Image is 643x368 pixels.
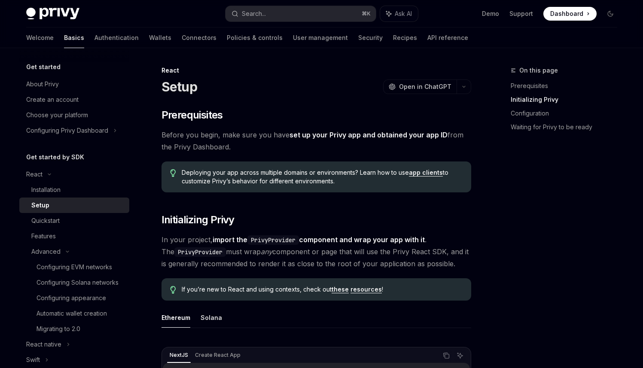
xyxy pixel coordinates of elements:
div: Configuring EVM networks [37,262,112,272]
div: Configuring Solana networks [37,277,119,288]
div: React [26,169,43,179]
div: About Privy [26,79,59,89]
h5: Get started by SDK [26,152,84,162]
div: Automatic wallet creation [37,308,107,319]
code: PrivyProvider [174,247,226,257]
div: Search... [242,9,266,19]
button: Ask AI [380,6,418,21]
h1: Setup [162,79,197,94]
div: Quickstart [31,216,60,226]
a: Automatic wallet creation [19,306,129,321]
strong: import the component and wrap your app with it [213,235,425,244]
a: User management [293,27,348,48]
a: About Privy [19,76,129,92]
div: React [162,66,471,75]
div: Choose your platform [26,110,88,120]
a: Waiting for Privy to be ready [511,120,624,134]
button: Open in ChatGPT [383,79,457,94]
div: Create an account [26,94,79,105]
div: Advanced [31,246,61,257]
a: Policies & controls [227,27,283,48]
a: Initializing Privy [511,93,624,106]
span: In your project, . The must wrap component or page that will use the Privy React SDK, and it is g... [162,234,471,270]
span: On this page [519,65,558,76]
h5: Get started [26,62,61,72]
a: Configuring appearance [19,290,129,306]
a: these [332,286,349,293]
button: Ask AI [454,350,466,361]
div: Swift [26,355,40,365]
a: API reference [427,27,468,48]
a: Dashboard [543,7,597,21]
div: Configuring Privy Dashboard [26,125,108,136]
button: Solana [201,307,222,328]
a: Configuring Solana networks [19,275,129,290]
div: Setup [31,200,49,210]
span: If you’re new to React and using contexts, check out ! [182,285,462,294]
a: Recipes [393,27,417,48]
svg: Tip [170,169,176,177]
span: Initializing Privy [162,213,235,227]
span: Dashboard [550,9,583,18]
span: Deploying your app across multiple domains or environments? Learn how to use to customize Privy’s... [182,168,462,186]
em: any [261,247,272,256]
button: Copy the contents from the code block [441,350,452,361]
div: NextJS [167,350,191,360]
a: Security [358,27,383,48]
a: Authentication [94,27,139,48]
a: Configuration [511,106,624,120]
a: Welcome [26,27,54,48]
a: Installation [19,182,129,198]
a: set up your Privy app and obtained your app ID [290,131,448,140]
button: Toggle dark mode [603,7,617,21]
div: React native [26,339,61,350]
span: Open in ChatGPT [399,82,451,91]
a: Features [19,228,129,244]
a: resources [350,286,382,293]
a: Choose your platform [19,107,129,123]
a: Connectors [182,27,216,48]
span: Prerequisites [162,108,223,122]
code: PrivyProvider [247,235,299,245]
svg: Tip [170,286,176,294]
a: Migrating to 2.0 [19,321,129,337]
a: Setup [19,198,129,213]
a: Basics [64,27,84,48]
a: Create an account [19,92,129,107]
span: Ask AI [395,9,412,18]
a: Support [509,9,533,18]
div: Configuring appearance [37,293,106,303]
div: Create React App [192,350,243,360]
div: Installation [31,185,61,195]
div: Migrating to 2.0 [37,324,80,334]
button: Ethereum [162,307,190,328]
a: Quickstart [19,213,129,228]
span: ⌘ K [362,10,371,17]
span: Before you begin, make sure you have from the Privy Dashboard. [162,129,471,153]
a: Configuring EVM networks [19,259,129,275]
a: app clients [409,169,443,176]
a: Wallets [149,27,171,48]
a: Demo [482,9,499,18]
a: Prerequisites [511,79,624,93]
div: Features [31,231,56,241]
img: dark logo [26,8,79,20]
button: Search...⌘K [226,6,376,21]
